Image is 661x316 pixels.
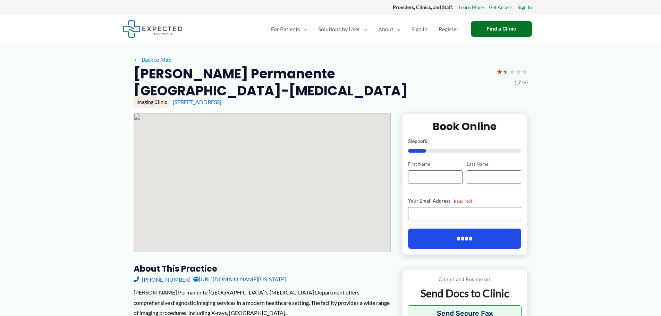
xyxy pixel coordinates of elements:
label: Last Name [467,161,521,168]
a: [PHONE_NUMBER] [134,274,190,284]
span: Menu Toggle [300,17,307,41]
p: Step of [408,139,522,144]
a: Find a Clinic [471,21,532,37]
nav: Primary Site Navigation [265,17,464,41]
span: Menu Toggle [393,17,400,41]
h2: Book Online [408,120,522,133]
span: Register [439,17,458,41]
span: 1.7 [514,78,521,87]
a: Learn More [459,3,484,12]
label: Your Email Address [408,197,522,204]
div: Imaging Clinic [134,96,170,108]
a: Sign In [406,17,433,41]
a: [URL][DOMAIN_NAME][US_STATE] [193,274,286,284]
a: For PatientsMenu Toggle [265,17,313,41]
img: Expected Healthcare Logo - side, dark font, small [122,20,183,38]
span: ★ [522,65,528,78]
span: (Required) [452,198,472,204]
span: ★ [509,65,515,78]
span: ★ [503,65,509,78]
span: ★ [515,65,522,78]
a: Get Access [489,3,512,12]
span: ← [134,56,140,63]
h3: About this practice [134,263,391,274]
span: For Patients [271,17,300,41]
a: [STREET_ADDRESS] [173,99,221,105]
p: Send Docs to Clinic [408,287,522,300]
a: AboutMenu Toggle [373,17,406,41]
a: Solutions by UserMenu Toggle [313,17,373,41]
a: Sign In [518,3,532,12]
span: Menu Toggle [360,17,367,41]
span: ★ [497,65,503,78]
span: Solutions by User [318,17,360,41]
span: Sign In [412,17,427,41]
strong: Providers, Clinics, and Staff: [393,4,454,10]
a: Register [433,17,464,41]
h2: [PERSON_NAME] Permanente [GEOGRAPHIC_DATA]-[MEDICAL_DATA] [134,65,491,100]
p: Clinics and Businesses [408,275,522,284]
span: 1 [417,138,420,144]
span: About [378,17,393,41]
label: First Name [408,161,463,168]
a: ←Back to Map [134,54,171,65]
span: 6 [425,138,427,144]
span: (6) [522,78,528,87]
